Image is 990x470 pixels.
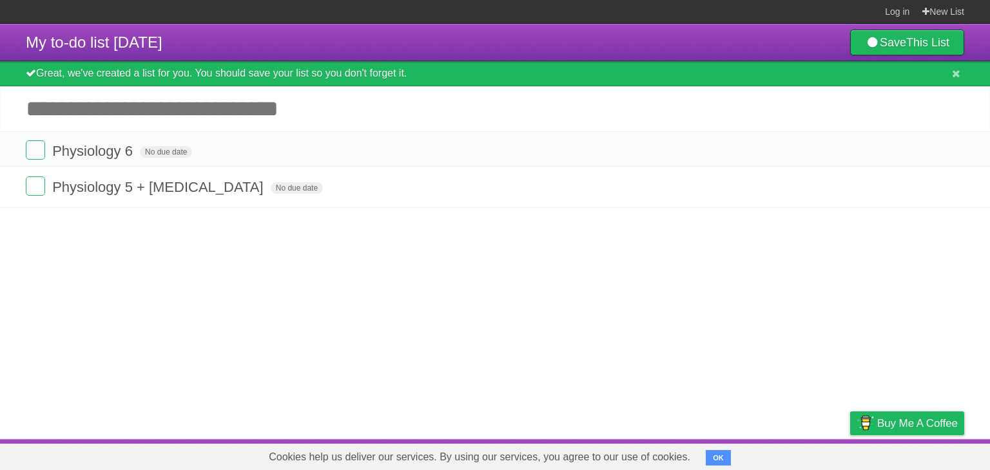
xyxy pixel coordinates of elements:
[26,33,162,51] span: My to-do list [DATE]
[271,182,323,194] span: No due date
[52,143,136,159] span: Physiology 6
[706,450,731,465] button: OK
[906,36,949,49] b: This List
[857,412,874,434] img: Buy me a coffee
[140,146,192,158] span: No due date
[721,442,773,467] a: Developers
[790,442,818,467] a: Terms
[52,179,266,195] span: Physiology 5 + [MEDICAL_DATA]
[833,442,867,467] a: Privacy
[26,176,45,196] label: Done
[256,444,703,470] span: Cookies help us deliver our services. By using our services, you agree to our use of cookies.
[850,30,964,55] a: SaveThis List
[877,412,958,435] span: Buy me a coffee
[26,140,45,160] label: Done
[679,442,706,467] a: About
[850,411,964,435] a: Buy me a coffee
[883,442,964,467] a: Suggest a feature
